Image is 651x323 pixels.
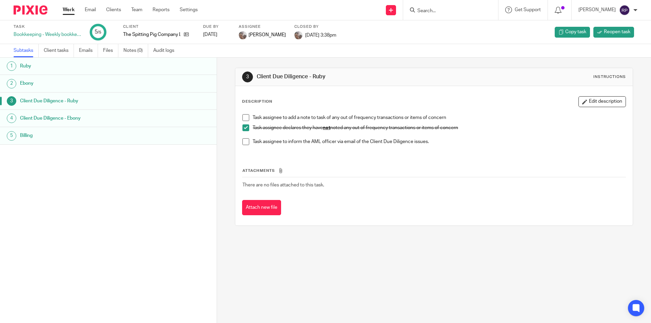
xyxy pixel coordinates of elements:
p: Task assignee to inform the AML officer via email of the Client Due Diligence issues. [253,138,625,145]
label: Closed by [294,24,336,29]
label: Client [123,24,195,29]
u: not [323,125,330,130]
span: [PERSON_NAME] [249,32,286,38]
a: Files [103,44,118,57]
span: Reopen task [604,28,630,35]
img: svg%3E [619,5,630,16]
h1: Billing [20,130,147,141]
a: Email [85,6,96,13]
p: Task assignee declares they have noted any out of frequency transactions or items of concern [253,124,625,131]
h1: Ruby [20,61,147,71]
a: Emails [79,44,98,57]
span: Attachments [242,169,275,173]
p: Task assignee to add a note to task of any out of frequency transactions or items of concern [253,114,625,121]
a: Team [131,6,142,13]
h1: Client Due Diligence - Ebony [20,113,147,123]
a: Reports [153,6,170,13]
span: [DATE] 3:38pm [305,33,336,37]
p: Description [242,99,272,104]
p: The Spitting Pig Company Ltd [123,31,180,38]
a: Clients [106,6,121,13]
label: Assignee [239,24,286,29]
a: Audit logs [153,44,179,57]
div: Instructions [593,74,626,80]
a: Settings [180,6,198,13]
img: me.jpg [294,31,302,39]
div: 1 [7,61,16,71]
span: Copy task [565,28,586,35]
label: Task [14,24,81,29]
span: Get Support [515,7,541,12]
label: Due by [203,24,230,29]
button: Edit description [578,96,626,107]
a: Subtasks [14,44,39,57]
span: There are no files attached to this task. [242,183,324,187]
small: /5 [98,31,101,34]
div: 3 [7,96,16,106]
input: Search [417,8,478,14]
h1: Ebony [20,78,147,88]
div: Bookkeeping - Weekly bookkeeping SP group [14,31,81,38]
div: 4 [7,114,16,123]
div: 5 [7,131,16,141]
div: 3 [242,72,253,82]
a: Reopen task [593,27,634,38]
button: Attach new file [242,200,281,215]
div: [DATE] [203,31,230,38]
h1: Client Due Diligence - Ruby [20,96,147,106]
div: 2 [7,79,16,88]
p: [PERSON_NAME] [578,6,616,13]
img: Pixie [14,5,47,15]
div: 5 [95,28,101,36]
a: Copy task [555,27,590,38]
a: Notes (0) [123,44,148,57]
a: Work [63,6,75,13]
a: Client tasks [44,44,74,57]
img: me.jpg [239,31,247,39]
h1: Client Due Diligence - Ruby [257,73,449,80]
